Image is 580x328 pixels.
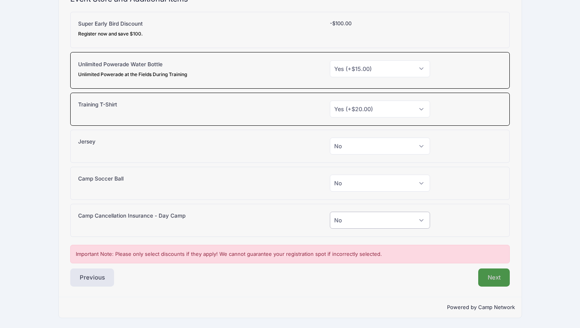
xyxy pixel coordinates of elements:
[78,175,123,183] label: Camp Soccer Ball
[78,101,117,108] label: Training T-Shirt
[65,304,515,311] p: Powered by Camp Network
[70,268,114,287] button: Previous
[78,20,143,37] label: Super Early Bird Discount
[78,71,187,78] div: Unlimited Powerade at the Fields During Training
[330,20,352,26] span: -$100.00
[78,60,187,78] label: Unlimited Powerade Water Bottle
[78,138,95,145] label: Jersey
[478,268,510,287] button: Next
[70,245,510,264] div: Important Note: Please only select discounts if they apply! We cannot guarantee your registration...
[78,30,143,37] div: Register now and save $100.
[78,212,185,220] label: Camp Cancellation Insurance - Day Camp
